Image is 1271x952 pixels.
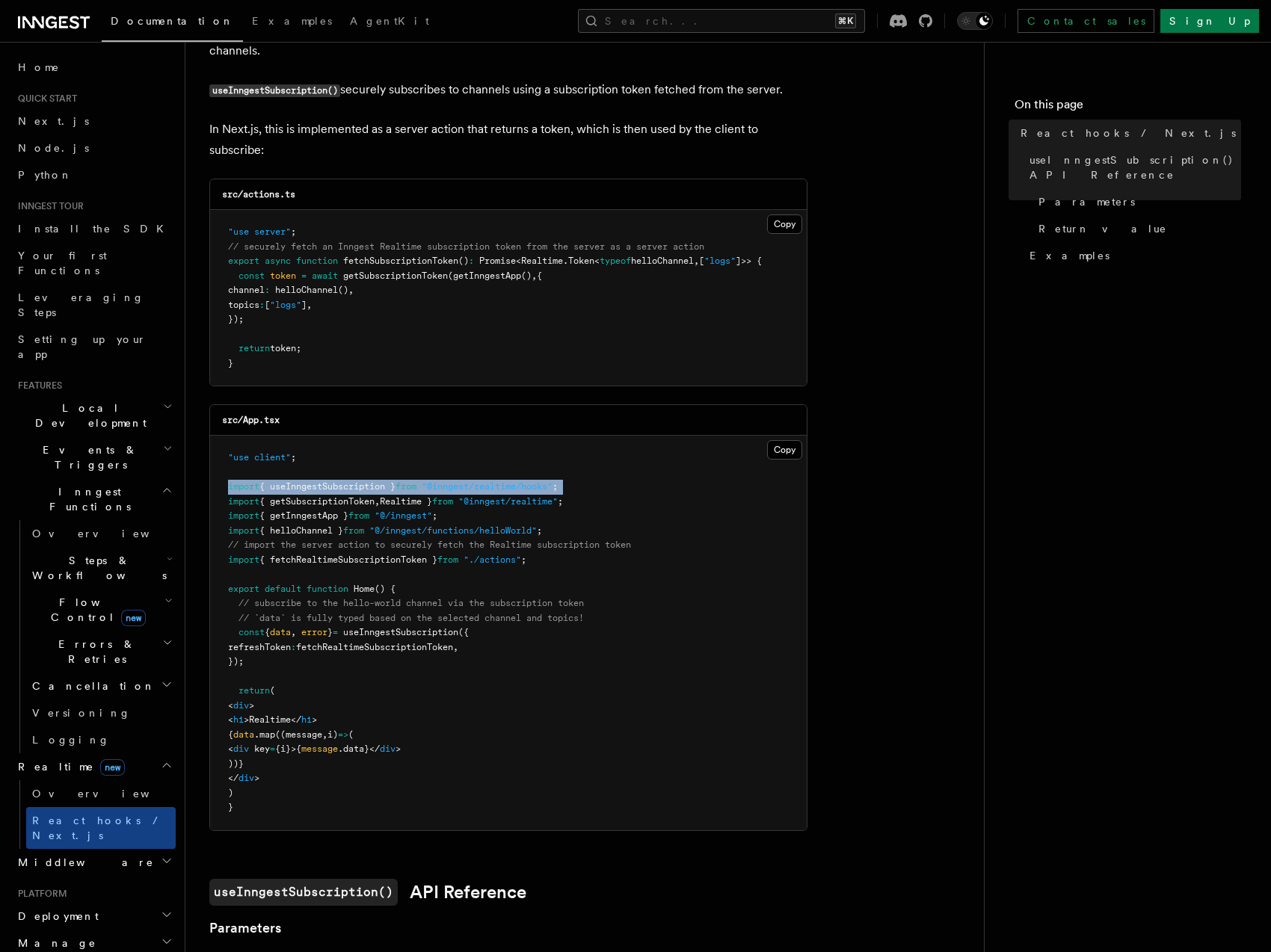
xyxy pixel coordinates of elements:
span: } [228,802,233,812]
span: typeof [600,256,631,266]
span: Home [18,60,60,75]
span: , [375,496,380,507]
span: }); [228,656,244,667]
span: Documentation [111,15,234,27]
span: () { [375,584,396,594]
a: Return value [1033,215,1241,242]
span: Examples [252,15,332,27]
span: , [348,285,354,295]
a: Overview [26,780,176,807]
span: .map [254,729,275,740]
span: import [228,525,259,536]
span: Versioning [32,707,131,719]
span: const [238,271,265,281]
span: ; [553,481,558,492]
a: Install the SDK [12,215,176,242]
span: ; [291,452,296,463]
span: , [291,627,296,637]
span: div [233,700,249,711]
span: token; [270,343,301,353]
span: ] [301,300,307,310]
span: ( [270,685,275,696]
span: getSubscriptionToken [343,271,448,281]
span: "@/inngest" [375,510,432,521]
span: import [228,481,259,492]
button: Steps & Workflows [26,547,176,589]
span: div [233,744,249,754]
span: // securely fetch an Inngest Realtime subscription token from the server as a server action [228,241,704,252]
a: Sign Up [1160,9,1259,33]
span: from [396,481,416,492]
span: Realtime [12,759,125,774]
span: "logs" [270,300,301,310]
span: function [307,584,348,594]
span: // subscribe to the hello-world channel via the subscription token [238,598,584,608]
span: from [432,496,453,507]
a: Home [12,54,176,81]
span: , [453,642,458,652]
a: Examples [243,4,341,40]
a: Leveraging Steps [12,284,176,326]
p: In Next.js, this is implemented as a server action that returns a token, which is then used by th... [209,119,807,161]
a: React hooks / Next.js [26,807,176,849]
div: Realtimenew [12,780,176,849]
button: Middleware [12,849,176,876]
code: useInngestSubscription() [209,84,340,97]
span: topics [228,300,259,310]
span: Token [568,256,594,266]
span: export [228,584,259,594]
span: fetchSubscriptionToken [343,256,458,266]
span: ( [348,729,354,740]
span: Realtime } [380,496,432,507]
span: Home [354,584,375,594]
span: Parameters [1038,194,1135,209]
code: src/actions.ts [222,189,295,200]
button: Events & Triggers [12,436,176,478]
span: ({ [458,627,469,637]
span: ) [228,788,233,798]
span: Install the SDK [18,223,173,235]
span: Middleware [12,855,154,870]
span: from [348,510,369,521]
span: React hooks / Next.js [1021,126,1236,140]
span: , [322,729,327,740]
span: helloChannel [631,256,694,266]
span: from [437,554,458,565]
button: Flow Controlnew [26,589,176,631]
span: [ [699,256,704,266]
kbd: ⌘K [835,13,856,28]
span: Python [18,169,73,181]
span: return [238,685,270,696]
span: channel [228,285,265,295]
div: Inngest Functions [12,520,176,753]
span: < [594,256,600,266]
a: Parameters [209,918,281,939]
span: import [228,496,259,507]
span: .data}</ [338,744,380,754]
a: useInngestSubscription() API Reference [1024,146,1241,188]
button: Search...⌘K [578,9,865,33]
a: React hooks / Next.js [1015,120,1241,146]
span: Platform [12,888,67,900]
button: Realtimenew [12,753,176,780]
span: Next.js [18,115,89,127]
span: Return value [1038,221,1167,236]
span: h1 [301,714,312,725]
a: useInngestSubscription()API Reference [209,879,526,906]
span: return [238,343,270,353]
span: async [265,256,291,266]
span: < [516,256,521,266]
span: () [521,271,532,281]
span: "use server" [228,226,291,237]
span: ; [558,496,563,507]
span: ]>> { [736,256,762,266]
button: Inngest Functions [12,478,176,520]
span: Features [12,380,62,392]
span: data [233,729,254,740]
a: Examples [1024,242,1241,269]
span: Inngest tour [12,200,84,212]
span: } [327,627,333,637]
a: Setting up your app [12,326,176,368]
button: Deployment [12,903,176,930]
span: => [338,729,348,740]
